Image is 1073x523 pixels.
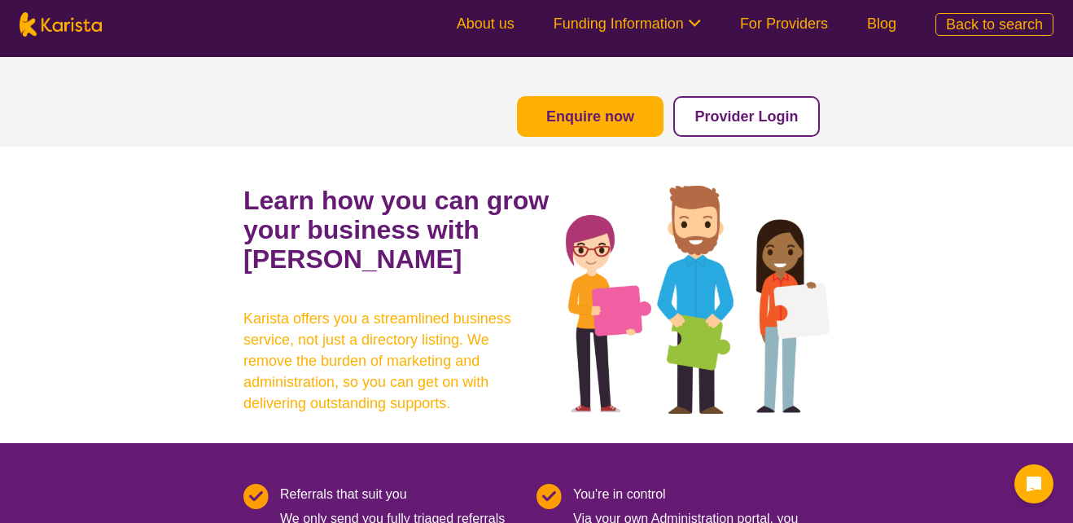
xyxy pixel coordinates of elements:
[566,186,830,414] img: grow your business with Karista
[243,308,536,414] b: Karista offers you a streamlined business service, not just a directory listing. We remove the bu...
[694,108,798,125] a: Provider Login
[573,487,666,501] b: You're in control
[457,15,515,32] a: About us
[673,96,820,137] button: Provider Login
[740,15,828,32] a: For Providers
[867,15,896,32] a: Blog
[517,96,664,137] button: Enquire now
[20,12,102,37] img: Karista logo
[243,186,549,274] b: Learn how you can grow your business with [PERSON_NAME]
[546,108,634,125] a: Enquire now
[946,16,1043,33] span: Back to search
[243,484,269,509] img: Tick
[536,484,562,509] img: Tick
[935,13,1053,36] a: Back to search
[280,487,407,501] b: Referrals that suit you
[554,15,701,32] a: Funding Information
